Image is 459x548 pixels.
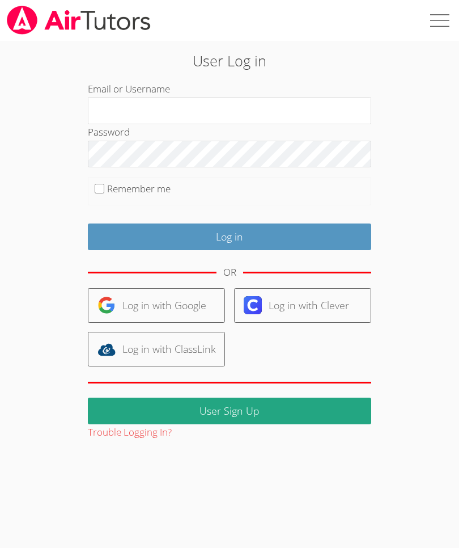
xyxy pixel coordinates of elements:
a: Log in with Google [88,288,225,323]
a: User Sign Up [88,398,371,424]
h2: User Log in [64,50,394,71]
a: Log in with ClassLink [88,332,225,366]
img: classlink-logo-d6bb404cc1216ec64c9a2012d9dc4662098be43eaf13dc465df04b49fa7ab582.svg [97,340,116,359]
button: Trouble Logging In? [88,424,172,441]
input: Log in [88,224,371,250]
label: Email or Username [88,82,170,95]
label: Password [88,125,130,138]
img: google-logo-50288ca7cdecda66e5e0955fdab243c47b7ad437acaf1139b6f446037453330a.svg [97,296,116,314]
label: Remember me [107,182,171,195]
a: Log in with Clever [234,288,371,323]
img: airtutors_banner-c4298cdbf04f3fff15de1276eac7730deb9818008684d7c2e4769d2f7ddbe033.png [6,6,152,35]
img: clever-logo-6eab21bc6e7a338710f1a6ff85c0baf02591cd810cc4098c63d3a4b26e2feb20.svg [244,296,262,314]
div: OR [223,264,236,281]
